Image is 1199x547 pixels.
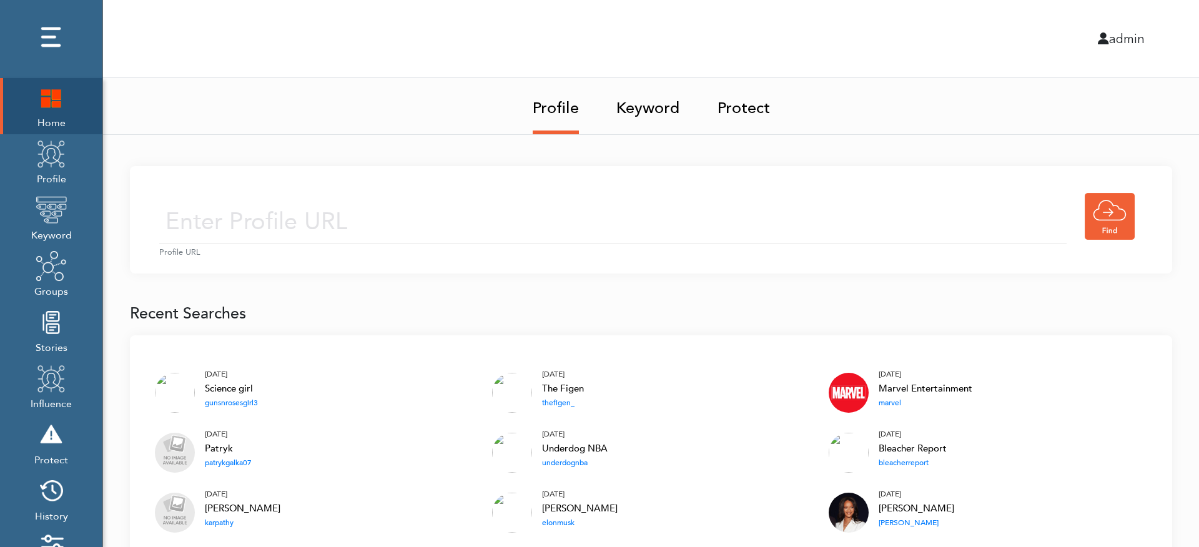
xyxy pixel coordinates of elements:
img: no_image.png [155,433,195,473]
img: profile.png [36,138,67,169]
div: [DATE] [542,428,608,440]
a: [DATE] Patryk patrykgalka07 [205,428,252,469]
div: [DATE] [205,488,280,500]
div: Underdog NBA [542,441,608,457]
div: [DATE] [879,488,954,500]
img: elonmusk_twitter.jpg [492,493,532,533]
div: [DATE] [879,368,972,380]
span: Groups [34,282,68,299]
a: [DATE] [PERSON_NAME] elonmusk [542,488,618,529]
div: underdognba [542,456,608,469]
span: Home [36,113,67,131]
div: admin [624,29,1154,48]
a: [DATE] Science girl gunsnrosesgirl3 [205,368,258,409]
div: thefigen_ [542,397,584,409]
div: [DATE] [205,428,252,440]
div: The Figen [542,381,584,397]
a: [DATE] [PERSON_NAME] karpathy [205,488,280,529]
img: k8vEBoCW.jpeg [829,373,869,413]
img: bf3df493-ddae-46b6-ab18-31bc32daef67 [155,373,195,413]
input: Enter Profile URL [159,200,1067,244]
img: risk.png [36,419,67,450]
div: [PERSON_NAME] [205,501,280,517]
h1: Recent Searches [130,304,1172,323]
a: Keyword [616,78,680,131]
img: home.png [36,82,67,113]
div: elonmusk [542,516,618,529]
img: no_image.png [155,493,195,533]
a: [DATE] Bleacher Report bleacherreport [879,428,947,469]
img: bb110f18-7a73-454a-8682-8d5a89c5d6e2 [492,373,532,413]
div: bleacherreport [879,456,947,469]
a: [DATE] Marvel Entertainment marvel [879,368,972,409]
div: [PERSON_NAME] [879,516,954,529]
img: history.png [36,475,67,506]
img: dots.png [36,22,67,53]
a: Profile [533,78,579,134]
div: [PERSON_NAME] [879,501,954,517]
span: Influence [31,394,72,411]
div: karpathy [205,516,280,529]
span: Protect [34,450,68,468]
div: Marvel Entertainment [879,381,972,397]
div: [DATE] [542,368,584,380]
div: [DATE] [879,428,947,440]
div: [DATE] [542,488,618,500]
div: Science girl [205,381,258,397]
div: patrykgalka07 [205,456,252,469]
a: [DATE] The Figen thefigen_ [542,368,584,409]
img: stories.png [36,307,67,338]
img: BwioAwkz.jpg [829,493,869,533]
div: [PERSON_NAME] [542,501,618,517]
div: gunsnrosesgirl3 [205,397,258,409]
div: Bleacher Report [879,441,947,457]
a: [DATE] [PERSON_NAME] [PERSON_NAME] [879,488,954,529]
div: Patryk [205,441,252,457]
a: [DATE] Underdog NBA underdognba [542,428,608,469]
span: History [35,506,68,524]
span: Keyword [31,225,72,243]
img: underdognba_twitter.jpg [492,433,532,473]
img: groups.png [36,250,67,282]
small: Profile URL [159,247,1143,259]
img: find.png [1085,193,1135,240]
div: marvel [879,397,972,409]
a: Protect [718,78,770,131]
img: keyword.png [36,194,67,225]
span: Stories [36,338,67,355]
div: [DATE] [205,368,258,380]
span: Profile [36,169,67,187]
img: bleacherreport_twitter.jpg [829,433,869,473]
img: profile.png [36,363,67,394]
